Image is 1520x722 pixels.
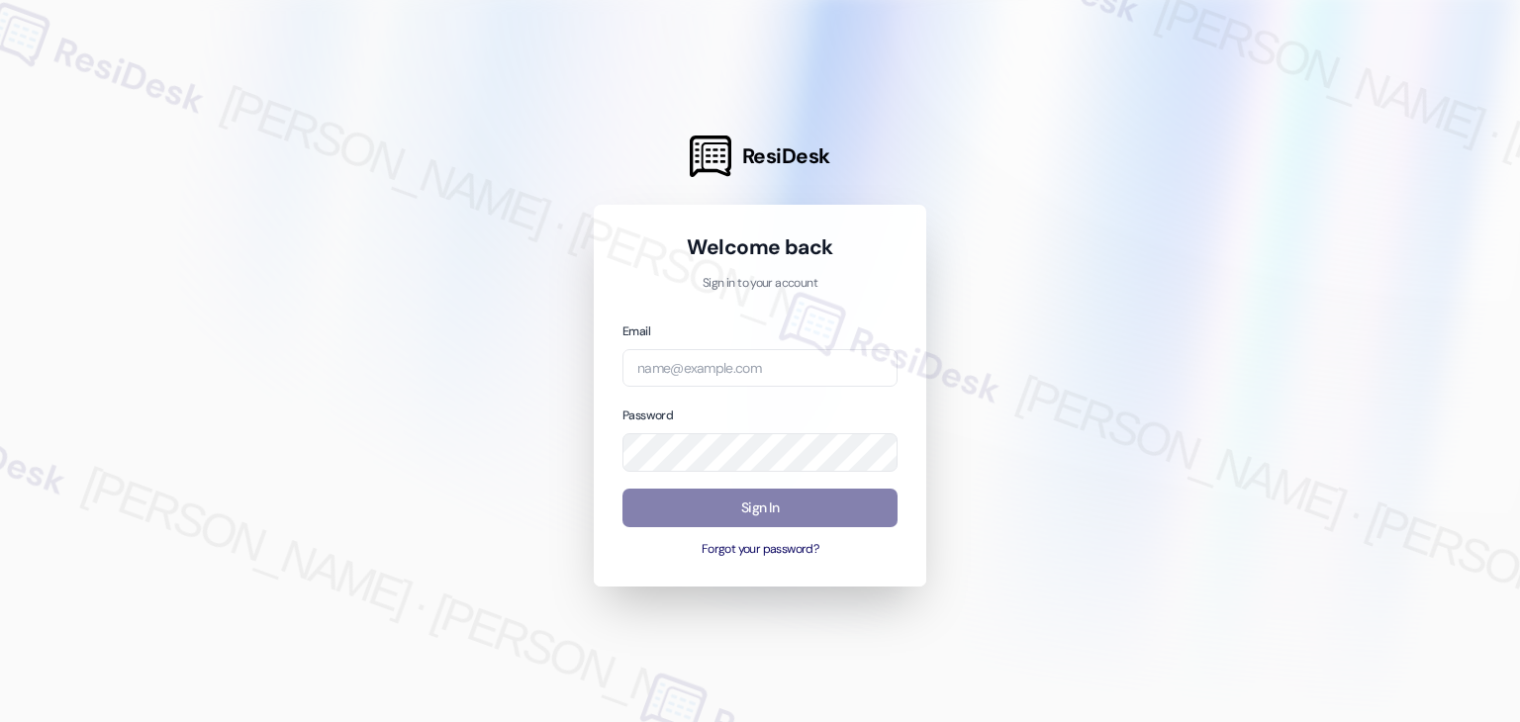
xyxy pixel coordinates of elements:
img: ResiDesk Logo [690,135,731,177]
label: Email [622,323,650,339]
button: Sign In [622,489,898,527]
h1: Welcome back [622,233,898,261]
input: name@example.com [622,349,898,388]
button: Forgot your password? [622,541,898,559]
span: ResiDesk [742,142,830,170]
p: Sign in to your account [622,275,898,293]
label: Password [622,407,673,423]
